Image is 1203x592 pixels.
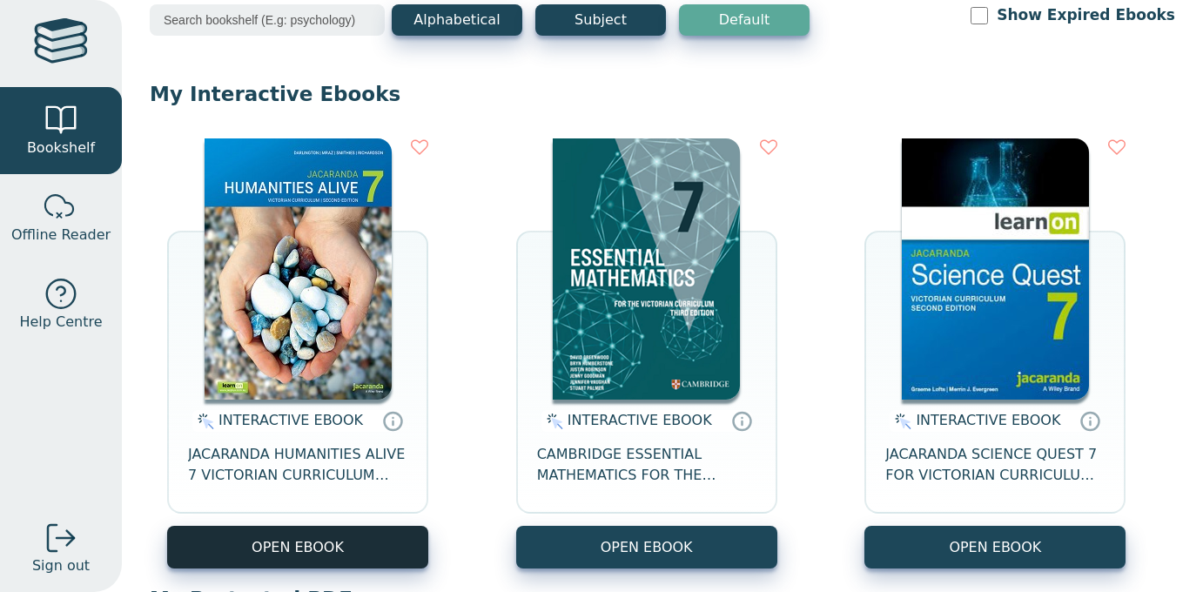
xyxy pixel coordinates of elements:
a: Interactive eBooks are accessed online via the publisher’s portal. They contain interactive resou... [1079,410,1100,431]
span: Sign out [32,555,90,576]
span: INTERACTIVE EBOOK [568,412,712,428]
img: interactive.svg [192,411,214,432]
span: CAMBRIDGE ESSENTIAL MATHEMATICS FOR THE VICTORIAN CURRICULUM YEAR 7 EBOOK 3E [537,444,756,486]
button: OPEN EBOOK [516,526,777,568]
button: OPEN EBOOK [167,526,428,568]
img: interactive.svg [541,411,563,432]
button: Default [679,4,810,36]
input: Search bookshelf (E.g: psychology) [150,4,385,36]
label: Show Expired Ebooks [997,4,1175,26]
img: a4cdec38-c0cf-47c5-bca4-515c5eb7b3e9.png [553,138,740,400]
img: 329c5ec2-5188-ea11-a992-0272d098c78b.jpg [902,138,1089,400]
span: Help Centre [19,312,102,333]
a: Interactive eBooks are accessed online via the publisher’s portal. They contain interactive resou... [731,410,752,431]
button: Alphabetical [392,4,522,36]
span: INTERACTIVE EBOOK [218,412,363,428]
img: 429ddfad-7b91-e911-a97e-0272d098c78b.jpg [205,138,392,400]
a: Interactive eBooks are accessed online via the publisher’s portal. They contain interactive resou... [382,410,403,431]
p: My Interactive Ebooks [150,81,1175,107]
span: JACARANDA HUMANITIES ALIVE 7 VICTORIAN CURRICULUM LEARNON EBOOK 2E [188,444,407,486]
span: Offline Reader [11,225,111,246]
button: OPEN EBOOK [864,526,1126,568]
span: Bookshelf [27,138,95,158]
span: JACARANDA SCIENCE QUEST 7 FOR VICTORIAN CURRICULUM LEARNON 2E EBOOK [885,444,1105,486]
img: interactive.svg [890,411,911,432]
span: INTERACTIVE EBOOK [916,412,1060,428]
button: Subject [535,4,666,36]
